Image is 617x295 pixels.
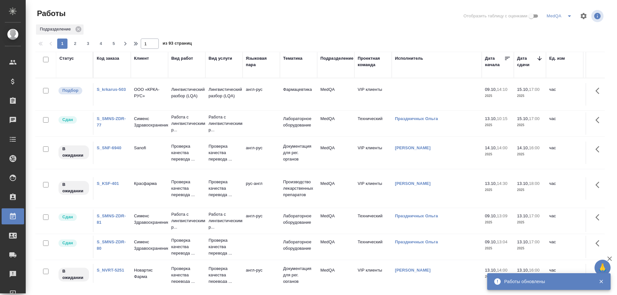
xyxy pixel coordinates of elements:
[497,213,507,218] p: 13:09
[517,55,536,68] div: Дата сдачи
[485,245,511,252] p: 2025
[97,239,126,251] a: S_SMNS-ZDR-80
[243,264,280,286] td: англ-рус
[354,236,392,258] td: Технический
[583,142,615,164] td: 1
[58,180,90,195] div: Исполнитель назначен, приступать к работе пока рано
[485,239,497,244] p: 09.10,
[283,55,302,62] div: Тематика
[97,268,124,273] a: S_NVRT-5251
[209,179,239,198] p: Проверка качества перевода ...
[58,239,90,247] div: Менеджер проверил работу исполнителя, передает ее на следующий этап
[70,40,80,47] span: 2
[243,177,280,200] td: рус-англ
[517,245,543,252] p: 2025
[171,86,202,99] p: Лингвистический разбор (LQA)
[485,87,497,92] p: 09.10,
[485,116,497,121] p: 13.10,
[395,145,431,150] a: [PERSON_NAME]
[517,151,543,158] p: 2025
[134,239,165,252] p: Сименс Здравоохранение
[517,122,543,128] p: 2025
[109,40,119,47] span: 5
[583,264,615,286] td: 1
[517,181,529,186] p: 13.10,
[485,273,511,280] p: 2025
[171,143,202,162] p: Проверка качества перевода ...
[595,279,608,284] button: Закрыть
[354,210,392,232] td: Технический
[70,39,80,49] button: 2
[62,181,85,194] p: В ожидании
[317,236,354,258] td: MedQA
[96,39,106,49] button: 4
[283,179,314,198] p: Производство лекарственных препаратов
[517,213,529,218] p: 13.10,
[317,142,354,164] td: MedQA
[358,55,389,68] div: Проектная команда
[517,219,543,226] p: 2025
[134,116,165,128] p: Сименс Здравоохранение
[497,145,507,150] p: 14:00
[320,55,353,62] div: Подразделение
[583,83,615,106] td: 2
[504,278,589,285] div: Работы обновлены
[283,116,314,128] p: Лабораторное оборудование
[592,236,607,251] button: Здесь прячутся важные кнопки
[283,143,314,162] p: Документация для рег. органов
[517,268,529,273] p: 13.10,
[171,55,193,62] div: Вид работ
[549,55,565,62] div: Ед. изм
[485,213,497,218] p: 09.10,
[62,268,85,281] p: В ожидании
[317,112,354,135] td: MedQA
[576,8,591,24] span: Настроить таблицу
[592,210,607,225] button: Здесь прячутся важные кнопки
[209,211,239,230] p: Работа с лингвистическими р...
[354,177,392,200] td: VIP клиенты
[546,264,583,286] td: час
[209,114,239,133] p: Работа с лингвистическими р...
[592,112,607,128] button: Здесь прячутся важные кнопки
[597,261,608,274] span: 🙏
[517,145,529,150] p: 14.10,
[583,112,615,135] td: 3
[354,142,392,164] td: VIP клиенты
[283,86,314,93] p: Фармацевтика
[134,86,165,99] p: ООО «КРКА-РУС»
[395,239,438,244] a: Праздничных Ольга
[545,11,576,21] div: split button
[209,86,239,99] p: Лингвистический разбор (LQA)
[354,112,392,135] td: Технический
[529,181,540,186] p: 18:00
[171,237,202,256] p: Проверка качества перевода ...
[591,10,605,22] span: Посмотреть информацию
[354,264,392,286] td: VIP клиенты
[97,87,126,92] a: S_krkarus-503
[595,260,611,276] button: 🙏
[517,93,543,99] p: 2025
[592,264,607,279] button: Здесь прячутся важные кнопки
[497,239,507,244] p: 13:04
[243,210,280,232] td: англ-рус
[592,83,607,99] button: Здесь прячутся важные кнопки
[171,114,202,133] p: Работа с лингвистическими р...
[517,87,529,92] p: 15.10,
[592,177,607,193] button: Здесь прячутся важные кнопки
[592,142,607,157] button: Здесь прячутся важные кнопки
[529,87,540,92] p: 17:00
[395,55,423,62] div: Исполнитель
[171,179,202,198] p: Проверка качества перевода ...
[546,236,583,258] td: час
[59,55,74,62] div: Статус
[485,181,497,186] p: 13.10,
[209,265,239,285] p: Проверка качества перевода ...
[209,55,232,62] div: Вид услуги
[497,181,507,186] p: 14:30
[546,112,583,135] td: час
[283,239,314,252] p: Лабораторное оборудование
[485,93,511,99] p: 2025
[485,187,511,193] p: 2025
[497,116,507,121] p: 10:15
[317,210,354,232] td: MedQA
